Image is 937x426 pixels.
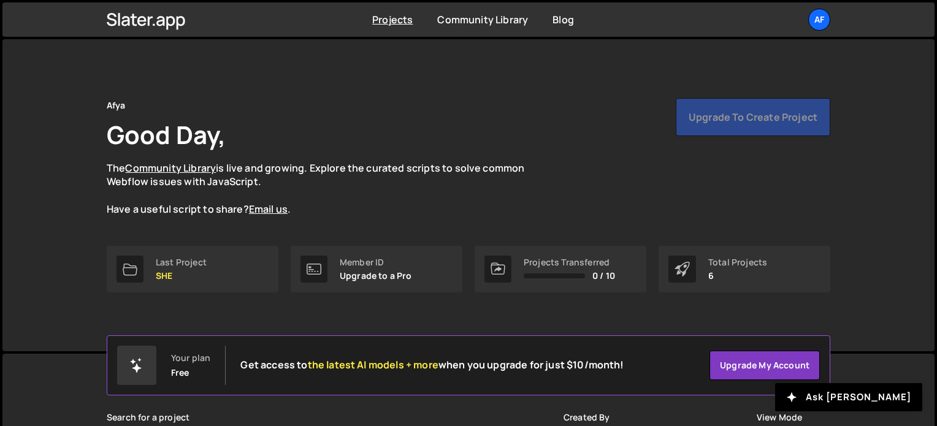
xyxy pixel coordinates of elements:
[107,246,278,292] a: Last Project SHE
[808,9,830,31] a: Af
[708,271,767,281] p: 6
[709,351,820,380] a: Upgrade my account
[340,271,412,281] p: Upgrade to a Pro
[107,98,126,113] div: Afya
[107,413,189,422] label: Search for a project
[372,13,413,26] a: Projects
[553,13,574,26] a: Blog
[340,257,412,267] div: Member ID
[437,13,528,26] a: Community Library
[708,257,767,267] div: Total Projects
[107,118,226,151] h1: Good Day,
[156,257,207,267] div: Last Project
[125,161,216,175] a: Community Library
[564,413,610,422] label: Created By
[240,359,624,371] h2: Get access to when you upgrade for just $10/month!
[156,271,207,281] p: SHE
[775,383,922,411] button: Ask [PERSON_NAME]
[249,202,288,216] a: Email us
[592,271,615,281] span: 0 / 10
[171,368,189,378] div: Free
[107,161,548,216] p: The is live and growing. Explore the curated scripts to solve common Webflow issues with JavaScri...
[308,358,438,371] span: the latest AI models + more
[524,257,615,267] div: Projects Transferred
[171,353,210,363] div: Your plan
[757,413,802,422] label: View Mode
